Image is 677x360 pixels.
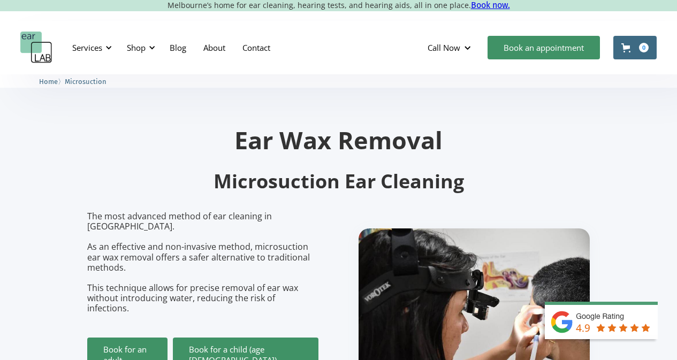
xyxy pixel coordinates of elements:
a: Home [39,76,58,86]
h2: Microsuction Ear Cleaning [87,169,590,194]
a: home [20,32,52,64]
a: Open cart [613,36,657,59]
div: Shop [120,32,158,64]
a: Book an appointment [488,36,600,59]
a: Blog [161,32,195,63]
span: Home [39,78,58,86]
li: 〉 [39,76,65,87]
a: Microsuction [65,76,107,86]
a: Contact [234,32,279,63]
div: Shop [127,42,146,53]
div: Services [72,42,102,53]
a: About [195,32,234,63]
h1: Ear Wax Removal [87,128,590,152]
div: Call Now [419,32,482,64]
span: Microsuction [65,78,107,86]
div: Call Now [428,42,460,53]
div: 0 [639,43,649,52]
div: Services [66,32,115,64]
p: The most advanced method of ear cleaning in [GEOGRAPHIC_DATA]. As an effective and non-invasive m... [87,211,318,314]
